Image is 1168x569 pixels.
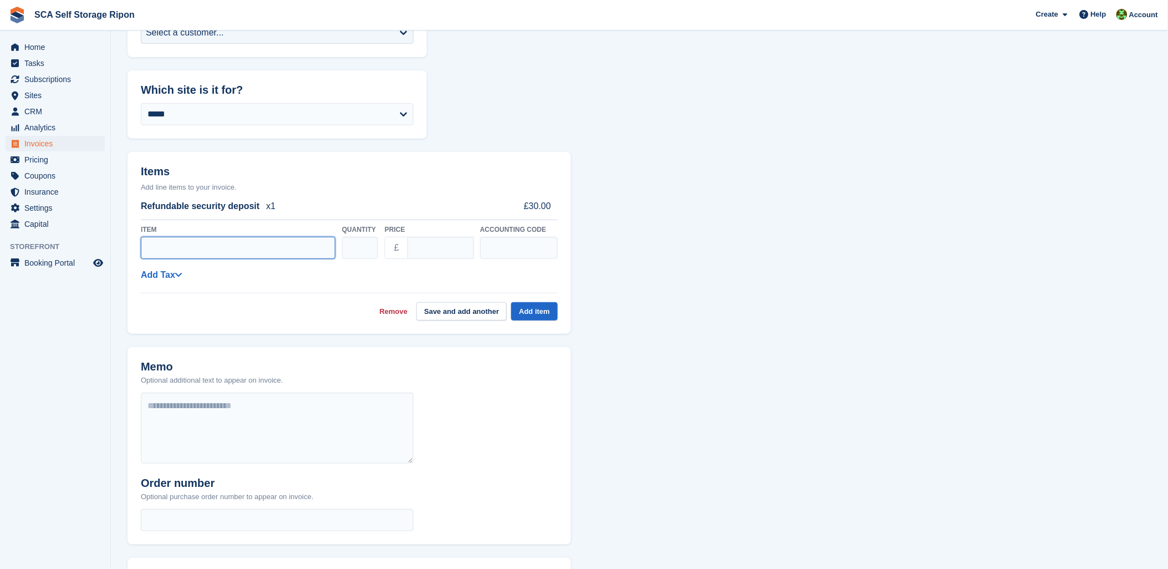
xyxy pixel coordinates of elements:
label: Accounting code [480,225,558,235]
span: Storefront [10,241,110,252]
a: menu [6,136,105,151]
label: Quantity [342,225,378,235]
label: Item [141,225,335,235]
a: menu [6,200,105,216]
span: Tasks [24,55,91,71]
span: CRM [24,104,91,119]
a: Preview store [91,256,105,270]
button: Save and add another [416,302,507,321]
a: menu [6,120,105,135]
a: menu [6,104,105,119]
span: Sites [24,88,91,103]
span: Subscriptions [24,72,91,87]
a: menu [6,72,105,87]
img: stora-icon-8386f47178a22dfd0bd8f6a31ec36ba5ce8667c1dd55bd0f319d3a0aa187defe.svg [9,7,25,23]
h2: Which site is it for? [141,84,414,96]
a: menu [6,255,105,271]
a: menu [6,216,105,232]
div: Select a customer... [146,26,224,39]
span: £30.00 [509,200,551,213]
span: Analytics [24,120,91,135]
span: Home [24,39,91,55]
span: Invoices [24,136,91,151]
label: Price [385,225,473,235]
span: Pricing [24,152,91,167]
a: Remove [380,306,408,317]
p: Add line items to your invoice. [141,182,558,193]
span: Account [1129,9,1158,21]
a: menu [6,168,105,184]
span: Settings [24,200,91,216]
a: SCA Self Storage Ripon [30,6,139,24]
a: menu [6,55,105,71]
span: Capital [24,216,91,232]
a: menu [6,88,105,103]
button: Add item [511,302,558,321]
img: Kelly Neesham [1116,9,1128,20]
a: menu [6,39,105,55]
h2: Order number [141,477,313,490]
span: Insurance [24,184,91,200]
p: Optional additional text to appear on invoice. [141,375,283,386]
h2: Memo [141,360,283,373]
span: Refundable security deposit [141,200,259,213]
a: Add Tax [141,270,182,280]
span: Coupons [24,168,91,184]
p: Optional purchase order number to appear on invoice. [141,491,313,502]
span: Booking Portal [24,255,91,271]
h2: Items [141,165,558,180]
a: menu [6,152,105,167]
span: Help [1091,9,1106,20]
a: menu [6,184,105,200]
span: Create [1036,9,1058,20]
span: x1 [266,200,276,213]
